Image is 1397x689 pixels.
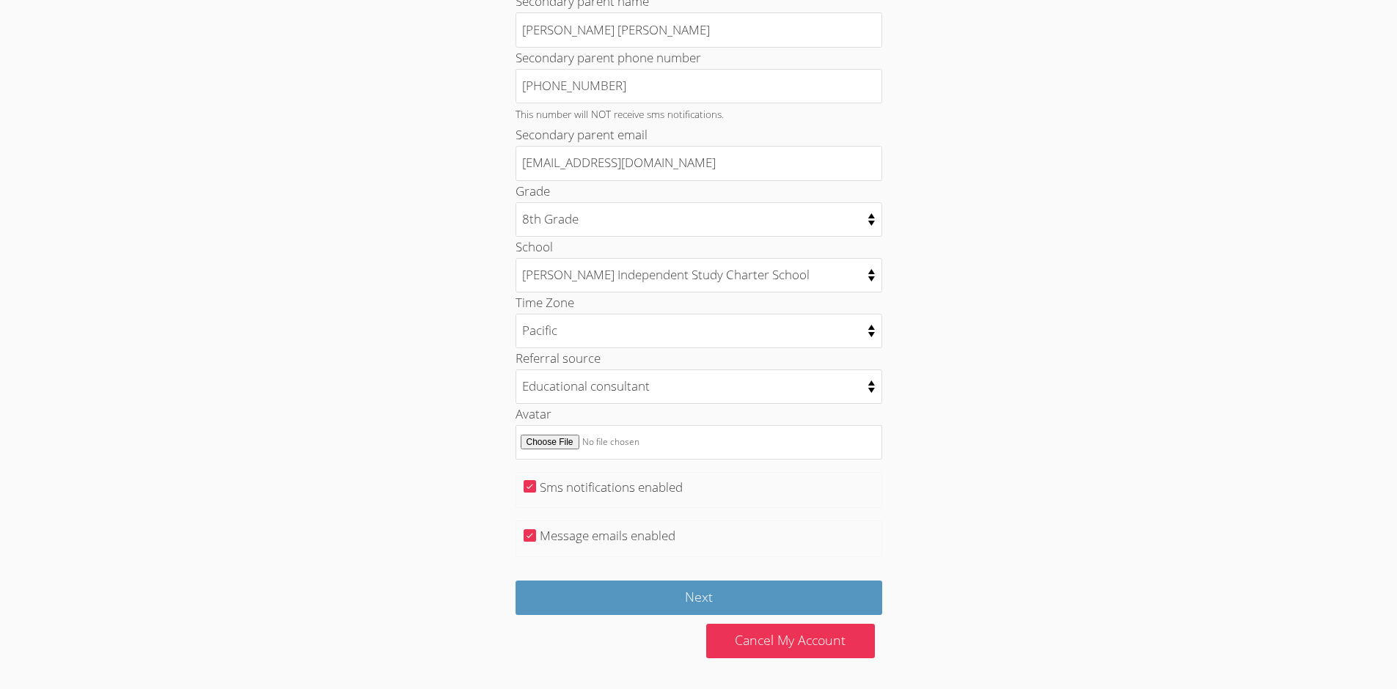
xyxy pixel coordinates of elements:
[540,479,683,495] label: Sms notifications enabled
[706,624,875,658] a: Cancel My Account
[516,49,701,66] label: Secondary parent phone number
[516,126,648,143] label: Secondary parent email
[516,238,553,255] label: School
[516,107,724,121] small: This number will NOT receive sms notifications.
[516,405,551,422] label: Avatar
[540,527,675,544] label: Message emails enabled
[516,581,882,615] input: Next
[516,294,574,311] label: Time Zone
[516,350,601,366] label: Referral source
[516,183,550,199] label: Grade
